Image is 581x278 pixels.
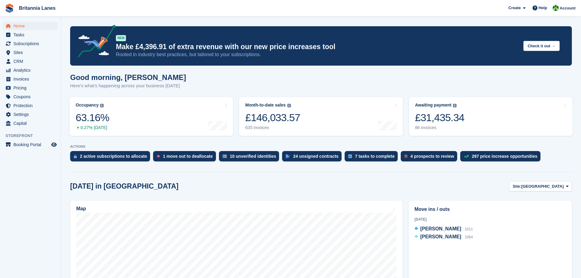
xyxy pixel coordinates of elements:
a: Awaiting payment £31,435.34 86 invoices [409,97,572,136]
div: 86 invoices [415,125,464,130]
span: Site: [513,183,521,190]
a: menu [3,66,58,74]
button: Check it out → [523,41,560,51]
a: menu [3,110,58,119]
a: menu [3,75,58,83]
span: 1064 [465,235,473,239]
span: [PERSON_NAME] [420,234,461,239]
div: 297 price increase opportunities [472,154,537,159]
span: 1011 [465,227,473,231]
a: [PERSON_NAME] 1011 [414,225,473,233]
div: 2 active subscriptions to allocate [80,154,147,159]
div: 10 unverified identities [230,154,276,159]
div: 4 prospects to review [411,154,454,159]
span: Booking Portal [13,140,50,149]
a: menu [3,119,58,128]
p: Make £4,396.91 of extra revenue with our new price increases tool [116,42,518,51]
img: stora-icon-8386f47178a22dfd0bd8f6a31ec36ba5ce8667c1dd55bd0f319d3a0aa187defe.svg [5,4,14,13]
a: menu [3,101,58,110]
a: menu [3,57,58,66]
span: Coupons [13,92,50,101]
img: icon-info-grey-7440780725fd019a000dd9b08b2336e03edf1995a4989e88bcd33f0948082b44.svg [453,104,457,107]
span: Settings [13,110,50,119]
div: Occupancy [76,103,99,108]
div: 63.16% [76,111,109,124]
span: Home [13,22,50,30]
p: Here's what's happening across your business [DATE] [70,82,186,89]
img: contract_signature_icon-13c848040528278c33f63329250d36e43548de30e8caae1d1a13099fd9432cc5.svg [286,154,290,158]
p: Rooted in industry best practices, but tailored to your subscriptions. [116,51,518,58]
div: £31,435.34 [415,111,464,124]
a: Britannia Lanes [16,3,58,13]
img: active_subscription_to_allocate_icon-d502201f5373d7db506a760aba3b589e785aa758c864c3986d89f69b8ff3... [74,154,77,158]
span: Sites [13,48,50,57]
div: 24 unsigned contracts [293,154,339,159]
p: ACTIONS [70,145,572,149]
a: menu [3,48,58,57]
span: Tasks [13,31,50,39]
a: Occupancy 63.16% 0.27% [DATE] [70,97,233,136]
img: price-adjustments-announcement-icon-8257ccfd72463d97f412b2fc003d46551f7dbcb40ab6d574587a9cd5c0d94... [73,25,116,60]
img: icon-info-grey-7440780725fd019a000dd9b08b2336e03edf1995a4989e88bcd33f0948082b44.svg [100,104,104,107]
span: Storefront [5,133,61,139]
span: Protection [13,101,50,110]
div: 1 move out to deallocate [163,154,213,159]
a: Preview store [50,141,58,148]
div: NEW [116,35,126,41]
a: 297 price increase opportunities [460,151,543,164]
h1: Good morning, [PERSON_NAME] [70,73,186,81]
div: 7 tasks to complete [355,154,395,159]
span: Help [539,5,547,11]
a: menu [3,31,58,39]
img: task-75834270c22a3079a89374b754ae025e5fb1db73e45f91037f5363f120a921f8.svg [348,154,352,158]
a: menu [3,84,58,92]
span: Capital [13,119,50,128]
span: Invoices [13,75,50,83]
a: 7 tasks to complete [345,151,401,164]
button: Site: [GEOGRAPHIC_DATA] [509,181,572,191]
h2: [DATE] in [GEOGRAPHIC_DATA] [70,182,178,190]
span: [PERSON_NAME] [420,226,461,231]
span: CRM [13,57,50,66]
div: 635 invoices [245,125,300,130]
span: Analytics [13,66,50,74]
a: 24 unsigned contracts [282,151,345,164]
img: prospect-51fa495bee0391a8d652442698ab0144808aea92771e9ea1ae160a38d050c398.svg [404,154,407,158]
a: menu [3,22,58,30]
h2: Map [76,206,86,211]
img: verify_identity-adf6edd0f0f0b5bbfe63781bf79b02c33cf7c696d77639b501bdc392416b5a36.svg [223,154,227,158]
span: Pricing [13,84,50,92]
img: icon-info-grey-7440780725fd019a000dd9b08b2336e03edf1995a4989e88bcd33f0948082b44.svg [287,104,291,107]
a: 10 unverified identities [219,151,282,164]
a: 1 move out to deallocate [153,151,219,164]
img: Robert Parr [553,5,559,11]
a: [PERSON_NAME] 1064 [414,233,473,241]
span: Subscriptions [13,39,50,48]
a: Month-to-date sales £146,033.57 635 invoices [239,97,403,136]
div: 0.27% [DATE] [76,125,109,130]
div: Awaiting payment [415,103,452,108]
a: menu [3,140,58,149]
a: menu [3,39,58,48]
img: price_increase_opportunities-93ffe204e8149a01c8c9dc8f82e8f89637d9d84a8eef4429ea346261dce0b2c0.svg [464,155,469,158]
div: £146,033.57 [245,111,300,124]
a: menu [3,92,58,101]
span: Create [508,5,521,11]
a: 4 prospects to review [401,151,460,164]
span: [GEOGRAPHIC_DATA] [521,183,564,190]
h2: Move ins / outs [414,206,566,213]
a: 2 active subscriptions to allocate [70,151,153,164]
img: move_outs_to_deallocate_icon-f764333ba52eb49d3ac5e1228854f67142a1ed5810a6f6cc68b1a99e826820c5.svg [157,154,160,158]
div: Month-to-date sales [245,103,285,108]
div: [DATE] [414,217,566,222]
span: Account [560,5,576,11]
